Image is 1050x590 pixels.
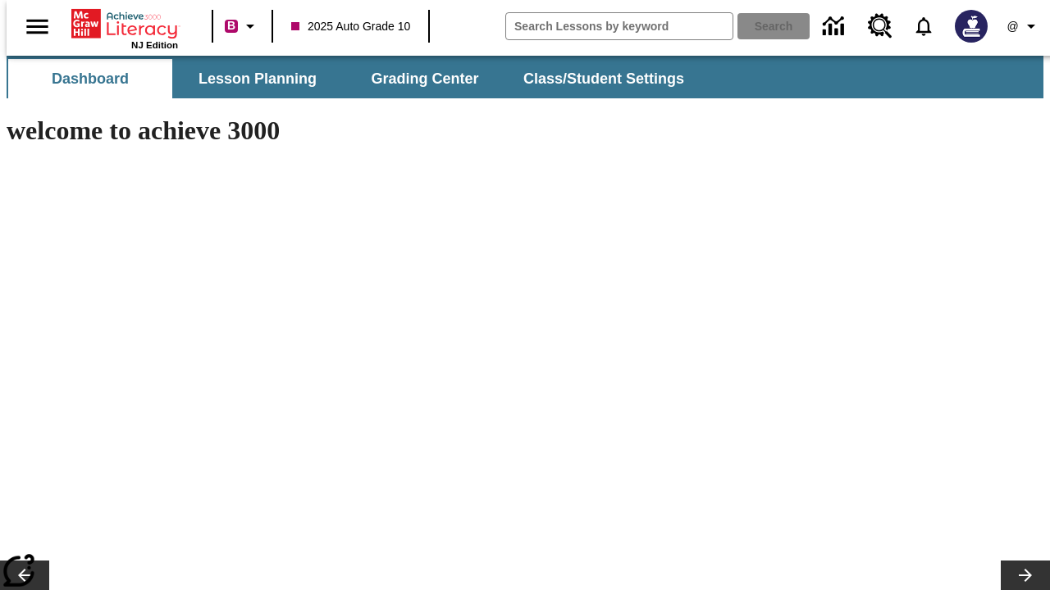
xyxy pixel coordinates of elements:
span: Class/Student Settings [523,70,684,88]
span: 2025 Auto Grade 10 [291,18,410,35]
span: Dashboard [52,70,129,88]
span: Lesson Planning [199,70,317,88]
span: @ [1007,18,1018,35]
a: Notifications [902,5,945,48]
button: Profile/Settings [997,11,1050,41]
img: Avatar [955,10,988,43]
button: Grading Center [343,59,507,98]
a: Resource Center, Will open in new tab [858,4,902,48]
button: Select a new avatar [945,5,997,48]
a: Data Center [813,4,858,49]
div: SubNavbar [7,59,699,98]
button: Lesson Planning [176,59,340,98]
span: Grading Center [371,70,478,88]
button: Dashboard [8,59,172,98]
a: Home [71,7,178,40]
button: Boost Class color is violet red. Change class color [218,11,267,41]
button: Open side menu [13,2,62,51]
span: NJ Edition [131,40,178,50]
div: Home [71,6,178,50]
span: B [227,16,235,36]
div: SubNavbar [7,56,1043,98]
button: Lesson carousel, Next [1001,560,1050,590]
button: Class/Student Settings [510,59,697,98]
input: search field [506,13,733,39]
h1: welcome to achieve 3000 [7,116,715,146]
